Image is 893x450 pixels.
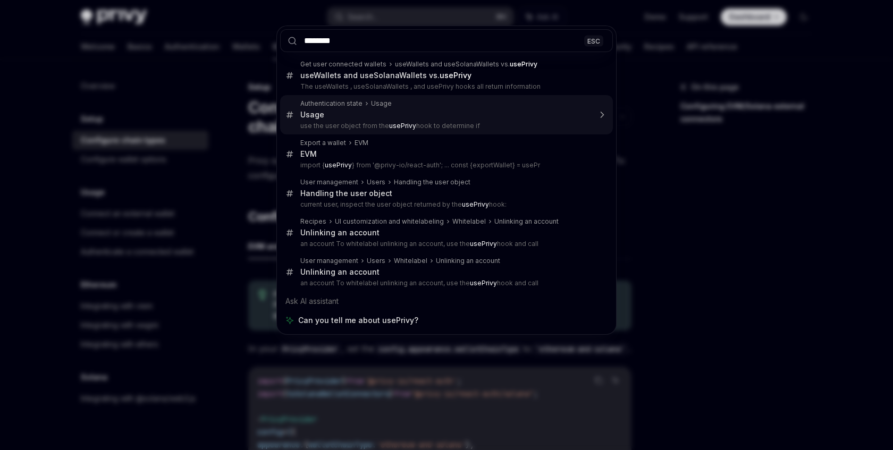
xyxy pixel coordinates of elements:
[300,82,591,91] p: The useWallets , useSolanaWallets , and usePrivy hooks all return information
[300,217,326,226] div: Recipes
[394,178,470,186] div: Handling the user object
[335,217,444,226] div: UI customization and whitelabeling
[300,240,591,248] p: an account To whitelabel unlinking an account, use the hook and call
[394,257,427,265] div: Whitelabel
[470,240,497,248] b: usePrivy
[300,149,317,159] div: EVM
[325,161,352,169] b: usePrivy
[300,200,591,209] p: current user, inspect the user object returned by the hook:
[298,315,418,326] span: Can you tell me about usePrivy?
[300,257,358,265] div: User management
[584,35,603,46] div: ESC
[300,122,591,130] p: use the user object from the hook to determine if
[300,189,392,198] div: Handling the user object
[300,139,346,147] div: Export a wallet
[300,228,380,237] div: Unlinking an account
[367,178,385,186] div: Users
[300,71,471,80] div: useWallets and useSolanaWallets vs.
[494,217,559,226] div: Unlinking an account
[300,178,358,186] div: User management
[300,60,386,69] div: Get user connected wallets
[367,257,385,265] div: Users
[452,217,486,226] div: Whitelabel
[462,200,489,208] b: usePrivy
[436,257,500,265] div: Unlinking an account
[280,292,613,311] div: Ask AI assistant
[371,99,392,108] div: Usage
[389,122,416,130] b: usePrivy
[300,110,324,120] div: Usage
[510,60,537,68] b: usePrivy
[300,99,363,108] div: Authentication state
[300,161,591,169] p: import { } from '@privy-io/react-auth'; ... const {exportWallet} = usePr
[300,267,380,277] div: Unlinking an account
[300,279,591,287] p: an account To whitelabel unlinking an account, use the hook and call
[395,60,537,69] div: useWallets and useSolanaWallets vs.
[470,279,497,287] b: usePrivy
[440,71,471,80] b: usePrivy
[355,139,368,147] div: EVM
